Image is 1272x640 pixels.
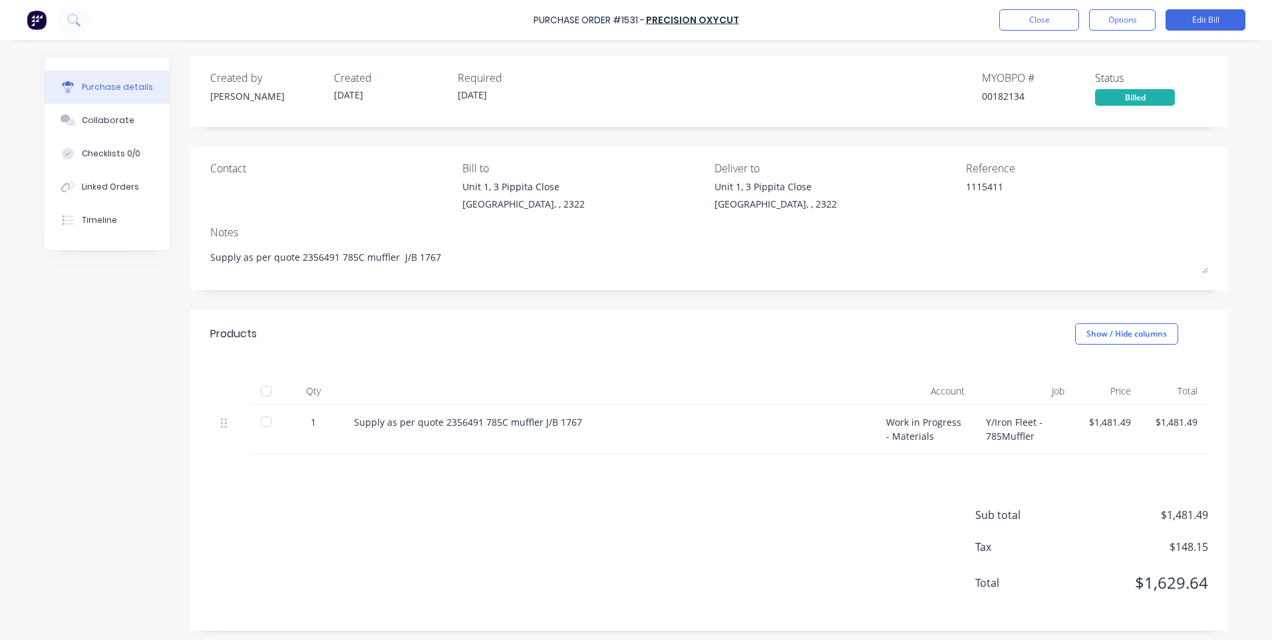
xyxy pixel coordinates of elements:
[875,378,975,404] div: Account
[1095,89,1175,106] div: Billed
[975,539,1075,555] span: Tax
[45,104,170,137] button: Collaborate
[1089,9,1156,31] button: Options
[982,70,1095,86] div: MYOB PO #
[715,160,957,176] div: Deliver to
[210,70,323,86] div: Created by
[875,404,975,454] div: Work in Progress - Materials
[975,507,1075,523] span: Sub total
[975,378,1075,404] div: Job
[462,180,585,194] div: Unit 1, 3 Pippita Close
[283,378,343,404] div: Qty
[45,137,170,170] button: Checklists 0/0
[462,197,585,211] div: [GEOGRAPHIC_DATA], , 2322
[975,404,1075,454] div: Y/Iron Fleet - 785Muffler
[1075,507,1208,523] span: $1,481.49
[27,10,47,30] img: Factory
[82,81,153,93] div: Purchase details
[982,89,1095,103] div: 00182134
[82,114,134,126] div: Collaborate
[966,180,1132,210] textarea: 1115411
[534,13,645,27] div: Purchase Order #1531 -
[45,204,170,237] button: Timeline
[646,13,739,27] a: Precision Oxycut
[82,214,117,226] div: Timeline
[999,9,1079,31] button: Close
[210,243,1208,273] textarea: Supply as per quote 2356491 785C muffler J/B 1767
[45,170,170,204] button: Linked Orders
[458,70,571,86] div: Required
[210,326,257,342] div: Products
[1075,378,1142,404] div: Price
[462,160,705,176] div: Bill to
[1075,571,1208,595] span: $1,629.64
[1086,415,1131,429] div: $1,481.49
[715,197,837,211] div: [GEOGRAPHIC_DATA], , 2322
[82,181,139,193] div: Linked Orders
[1095,70,1208,86] div: Status
[294,415,333,429] div: 1
[354,415,865,429] div: Supply as per quote 2356491 785C muffler J/B 1767
[1075,323,1178,345] button: Show / Hide columns
[334,70,447,86] div: Created
[210,224,1208,240] div: Notes
[82,148,140,160] div: Checklists 0/0
[1075,539,1208,555] span: $148.15
[975,575,1075,591] span: Total
[1166,9,1245,31] button: Edit Bill
[715,180,837,194] div: Unit 1, 3 Pippita Close
[210,89,323,103] div: [PERSON_NAME]
[966,160,1208,176] div: Reference
[1152,415,1197,429] div: $1,481.49
[1142,378,1208,404] div: Total
[45,71,170,104] button: Purchase details
[210,160,452,176] div: Contact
